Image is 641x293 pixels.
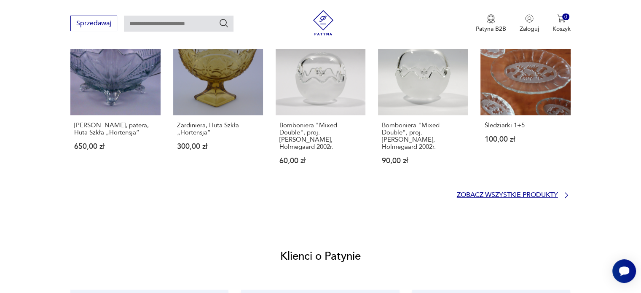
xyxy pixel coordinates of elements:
[476,14,506,33] button: Patyna B2B
[382,157,464,164] p: 90,00 zł
[280,249,361,263] h2: Klienci o Patynie
[484,136,566,143] p: 100,00 zł
[70,25,160,180] a: Misa szklana, patera, Huta Szkła „Hortensja”[PERSON_NAME], patera, Huta Szkła „Hortensja”650,00 zł
[382,122,464,151] p: Bomboniera "Mixed Double", proj. [PERSON_NAME], Holmegaard 2002r.
[525,14,534,23] img: Ikonka użytkownika
[177,143,259,150] p: 300,00 zł
[279,157,362,164] p: 60,00 zł
[378,25,468,180] a: Bomboniera "Mixed Double", proj. Michael Bang, Holmegaard 2002r.Bomboniera "Mixed Double", proj. ...
[457,191,571,199] a: Zobacz wszystkie produkty
[484,122,566,129] p: Śledziarki 1+5
[177,122,259,136] p: Żardiniera, Huta Szkła „Hortensja”
[276,25,365,180] a: Bomboniera "Mixed Double", proj. Michael Bang, Holmegaard 2002r.Bomboniera "Mixed Double", proj. ...
[70,16,117,31] button: Sprzedawaj
[219,18,229,28] button: Szukaj
[520,14,539,33] button: Zaloguj
[562,13,569,21] div: 0
[173,25,263,180] a: Żardiniera, Huta Szkła „Hortensja”Żardiniera, Huta Szkła „Hortensja”300,00 zł
[480,25,570,180] a: Śledziarki 1+5Śledziarki 1+5100,00 zł
[487,14,495,24] img: Ikona medalu
[457,192,558,198] p: Zobacz wszystkie produkty
[612,259,636,283] iframe: Smartsupp widget button
[557,14,566,23] img: Ikona koszyka
[74,122,156,136] p: [PERSON_NAME], patera, Huta Szkła „Hortensja”
[70,21,117,27] a: Sprzedawaj
[552,25,571,33] p: Koszyk
[520,25,539,33] p: Zaloguj
[552,14,571,33] button: 0Koszyk
[279,122,362,151] p: Bomboniera "Mixed Double", proj. [PERSON_NAME], Holmegaard 2002r.
[74,143,156,150] p: 650,00 zł
[311,10,336,35] img: Patyna - sklep z meblami i dekoracjami vintage
[476,14,506,33] a: Ikona medaluPatyna B2B
[476,25,506,33] p: Patyna B2B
